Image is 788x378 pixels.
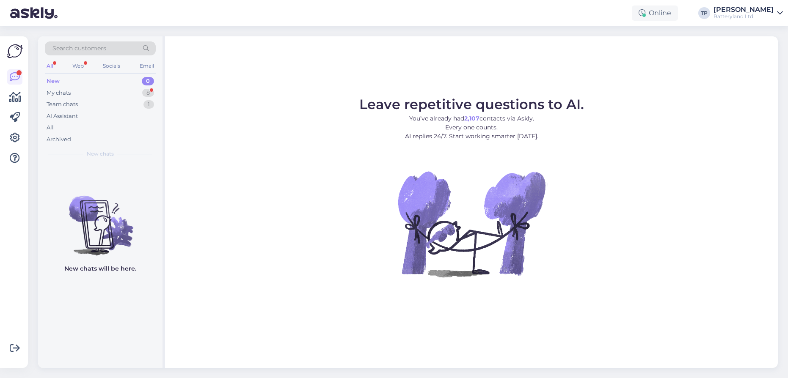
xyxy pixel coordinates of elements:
[142,89,154,97] div: 8
[87,150,114,158] span: New chats
[47,135,71,144] div: Archived
[138,60,156,71] div: Email
[714,6,774,13] div: [PERSON_NAME]
[47,100,78,109] div: Team chats
[71,60,85,71] div: Web
[52,44,106,53] span: Search customers
[632,5,678,21] div: Online
[714,6,783,20] a: [PERSON_NAME]Batteryland Ltd
[38,181,163,257] img: No chats
[395,148,548,300] img: No Chat active
[64,264,136,273] p: New chats will be here.
[464,115,479,122] b: 2,107
[47,112,78,121] div: AI Assistant
[7,43,23,59] img: Askly Logo
[143,100,154,109] div: 1
[47,77,60,85] div: New
[359,96,584,112] span: Leave repetitive questions to AI.
[101,60,122,71] div: Socials
[45,60,55,71] div: All
[359,114,584,141] p: You’ve already had contacts via Askly. Every one counts. AI replies 24/7. Start working smarter [...
[47,123,54,132] div: All
[714,13,774,20] div: Batteryland Ltd
[47,89,71,97] div: My chats
[142,77,154,85] div: 0
[698,7,710,19] div: TP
